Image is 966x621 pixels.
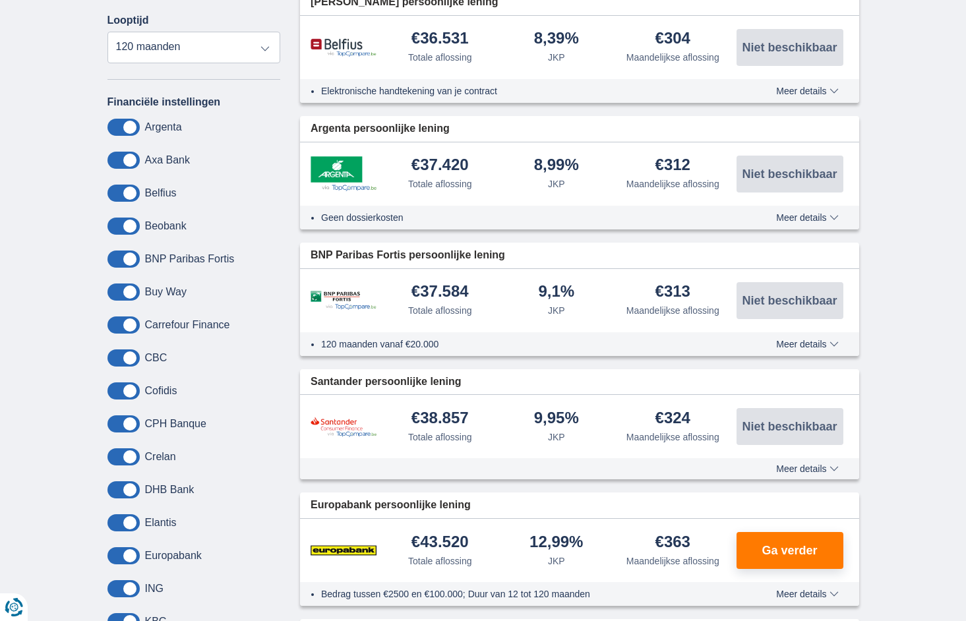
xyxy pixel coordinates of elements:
[655,283,690,301] div: €313
[311,38,377,57] img: product.pl.alt Belfius
[145,550,202,562] label: Europabank
[311,248,505,263] span: BNP Paribas Fortis persoonlijke lening
[548,554,565,568] div: JKP
[321,338,728,351] li: 120 maanden vanaf €20.000
[538,283,574,301] div: 9,1%
[776,86,838,96] span: Meer details
[776,340,838,349] span: Meer details
[762,545,817,556] span: Ga verder
[145,352,167,364] label: CBC
[411,410,469,428] div: €38.857
[626,554,719,568] div: Maandelijkse aflossing
[321,84,728,98] li: Elektronische handtekening van je contract
[145,484,195,496] label: DHB Bank
[548,304,565,317] div: JKP
[529,534,583,552] div: 12,99%
[145,451,176,463] label: Crelan
[408,51,472,64] div: Totale aflossing
[411,30,469,48] div: €36.531
[548,430,565,444] div: JKP
[311,156,377,191] img: product.pl.alt Argenta
[737,532,843,569] button: Ga verder
[534,157,579,175] div: 8,99%
[411,283,469,301] div: €37.584
[534,30,579,48] div: 8,39%
[742,168,837,180] span: Niet beschikbaar
[145,253,235,265] label: BNP Paribas Fortis
[311,534,377,567] img: product.pl.alt Europabank
[737,156,843,192] button: Niet beschikbaar
[655,410,690,428] div: €324
[145,319,230,331] label: Carrefour Finance
[655,534,690,552] div: €363
[411,534,469,552] div: €43.520
[737,408,843,445] button: Niet beschikbaar
[766,463,848,474] button: Meer details
[776,589,838,599] span: Meer details
[408,304,472,317] div: Totale aflossing
[626,177,719,191] div: Maandelijkse aflossing
[534,410,579,428] div: 9,95%
[145,286,187,298] label: Buy Way
[145,187,177,199] label: Belfius
[742,42,837,53] span: Niet beschikbaar
[321,587,728,601] li: Bedrag tussen €2500 en €100.000; Duur van 12 tot 120 maanden
[145,517,177,529] label: Elantis
[737,282,843,319] button: Niet beschikbaar
[145,220,187,232] label: Beobank
[742,295,837,307] span: Niet beschikbaar
[107,15,149,26] label: Looptijd
[776,213,838,222] span: Meer details
[548,177,565,191] div: JKP
[766,86,848,96] button: Meer details
[655,157,690,175] div: €312
[311,417,377,437] img: product.pl.alt Santander
[776,464,838,473] span: Meer details
[145,583,164,595] label: ING
[408,554,472,568] div: Totale aflossing
[107,96,221,108] label: Financiële instellingen
[145,154,190,166] label: Axa Bank
[737,29,843,66] button: Niet beschikbaar
[626,51,719,64] div: Maandelijkse aflossing
[408,430,472,444] div: Totale aflossing
[311,498,471,513] span: Europabank persoonlijke lening
[766,589,848,599] button: Meer details
[145,418,206,430] label: CPH Banque
[145,121,182,133] label: Argenta
[655,30,690,48] div: €304
[766,212,848,223] button: Meer details
[766,339,848,349] button: Meer details
[548,51,565,64] div: JKP
[411,157,469,175] div: €37.420
[145,385,177,397] label: Cofidis
[626,430,719,444] div: Maandelijkse aflossing
[321,211,728,224] li: Geen dossierkosten
[626,304,719,317] div: Maandelijkse aflossing
[311,291,377,310] img: product.pl.alt BNP Paribas Fortis
[311,121,450,136] span: Argenta persoonlijke lening
[408,177,472,191] div: Totale aflossing
[742,421,837,432] span: Niet beschikbaar
[311,374,462,390] span: Santander persoonlijke lening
